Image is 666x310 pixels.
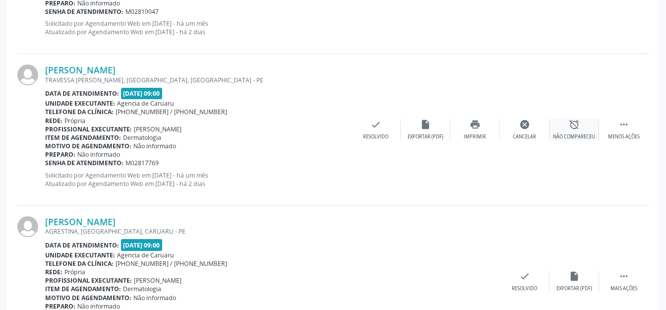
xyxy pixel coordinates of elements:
[464,133,486,140] div: Imprimir
[519,119,530,130] i: cancel
[45,285,121,293] b: Item de agendamento:
[420,119,431,130] i: insert_drive_file
[121,239,163,250] span: [DATE] 09:00
[125,159,159,167] span: M02817769
[77,150,120,159] span: Não informado
[45,89,119,98] b: Data de atendimento:
[45,108,114,116] b: Telefone da clínica:
[45,7,123,16] b: Senha de atendimento:
[610,285,637,292] div: Mais ações
[45,294,131,302] b: Motivo de agendamento:
[370,119,381,130] i: check
[45,251,115,259] b: Unidade executante:
[17,64,38,85] img: img
[45,64,116,75] a: [PERSON_NAME]
[363,133,388,140] div: Resolvido
[45,227,500,236] div: AGRESTINA, [GEOGRAPHIC_DATA], CARUARU - PE
[133,294,176,302] span: Não informado
[618,119,629,130] i: 
[45,150,75,159] b: Preparo:
[45,159,123,167] b: Senha de atendimento:
[513,133,536,140] div: Cancelar
[64,117,85,125] span: Própria
[125,7,159,16] span: M02819047
[123,285,161,293] span: Dermatologia
[45,171,351,188] p: Solicitado por Agendamento Web em [DATE] - há um mês Atualizado por Agendamento Web em [DATE] - h...
[45,76,351,84] div: TRAVESSA [PERSON_NAME], [GEOGRAPHIC_DATA], [GEOGRAPHIC_DATA] - PE
[45,117,62,125] b: Rede:
[45,216,116,227] a: [PERSON_NAME]
[512,285,537,292] div: Resolvido
[121,88,163,99] span: [DATE] 09:00
[64,268,85,276] span: Própria
[134,276,182,285] span: [PERSON_NAME]
[133,142,176,150] span: Não informado
[553,133,595,140] div: Não compareceu
[134,125,182,133] span: [PERSON_NAME]
[116,259,227,268] span: [PHONE_NUMBER] / [PHONE_NUMBER]
[45,125,132,133] b: Profissional executante:
[519,271,530,282] i: check
[45,241,119,249] b: Data de atendimento:
[569,119,580,130] i: alarm_off
[45,276,132,285] b: Profissional executante:
[116,108,227,116] span: [PHONE_NUMBER] / [PHONE_NUMBER]
[618,271,629,282] i: 
[45,268,62,276] b: Rede:
[45,259,114,268] b: Telefone da clínica:
[45,142,131,150] b: Motivo de agendamento:
[117,251,174,259] span: Agencia de Caruaru
[556,285,592,292] div: Exportar (PDF)
[45,99,115,108] b: Unidade executante:
[470,119,481,130] i: print
[123,133,161,142] span: Dermatologia
[408,133,443,140] div: Exportar (PDF)
[45,133,121,142] b: Item de agendamento:
[569,271,580,282] i: insert_drive_file
[117,99,174,108] span: Agencia de Caruaru
[45,19,500,36] p: Solicitado por Agendamento Web em [DATE] - há um mês Atualizado por Agendamento Web em [DATE] - h...
[17,216,38,237] img: img
[608,133,640,140] div: Menos ações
